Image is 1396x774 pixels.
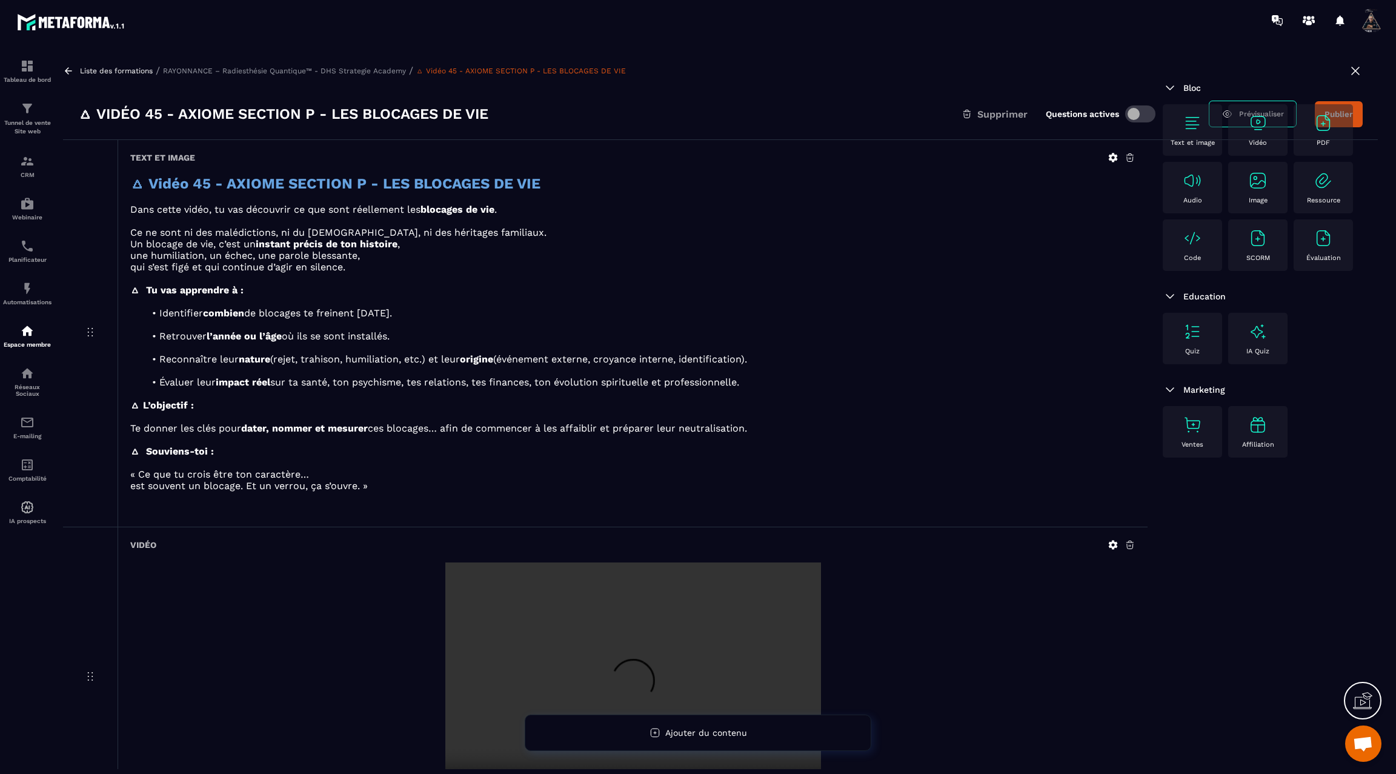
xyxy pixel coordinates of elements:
[409,65,413,76] span: /
[3,92,52,145] a: formationformationTunnel de vente Site web
[3,214,52,221] p: Webinaire
[3,272,52,315] a: automationsautomationsAutomatisations
[207,330,282,342] strong: l’année ou l’âge
[159,307,203,319] span: Identifier
[3,299,52,305] p: Automatisations
[1249,196,1268,204] p: Image
[3,384,52,397] p: Réseaux Sociaux
[1182,441,1203,449] p: Ventes
[1185,347,1200,355] p: Quiz
[1248,322,1268,341] img: text-image
[130,250,360,261] span: une humiliation, un échec, une parole blessante,
[416,67,626,75] a: 🜂 Vidéo 45 - AXIOME SECTION P - LES BLOCAGES DE VIE
[1183,229,1202,248] img: text-image no-wra
[3,357,52,406] a: social-networksocial-networkRéseaux Sociaux
[20,458,35,472] img: accountant
[130,227,547,238] span: Ce ne sont ni des malédictions, ni du [DEMOGRAPHIC_DATA], ni des héritages familiaux.
[130,153,195,162] h6: Text et image
[130,284,244,296] strong: 🜂 Tu vas apprendre à :
[1248,415,1268,435] img: text-image
[20,500,35,515] img: automations
[1307,196,1340,204] p: Ressource
[1163,81,1177,95] img: arrow-down
[130,422,241,434] span: Te donner les clés pour
[1248,229,1268,248] img: text-image no-wra
[130,175,540,192] strong: 🜂 Vidéo 45 - AXIOME SECTION P - LES BLOCAGES DE VIE
[1183,385,1225,395] span: Marketing
[3,145,52,187] a: formationformationCRM
[1184,254,1201,262] p: Code
[20,415,35,430] img: email
[3,76,52,83] p: Tableau de bord
[3,50,52,92] a: formationformationTableau de bord
[130,445,214,457] strong: 🜂 Souviens-toi :
[1248,171,1268,190] img: text-image no-wra
[20,196,35,211] img: automations
[397,238,400,250] span: ,
[1163,382,1177,397] img: arrow-down
[130,399,194,411] strong: 🜂 L’objectif :
[3,518,52,524] p: IA prospects
[216,376,270,388] strong: impact réel
[270,376,739,388] span: sur ta santé, ton psychisme, tes relations, tes finances, ton évolution spirituelle et profession...
[3,119,52,136] p: Tunnel de vente Site web
[156,65,160,76] span: /
[1183,83,1201,93] span: Bloc
[130,469,309,480] span: « Ce que tu crois être ton caractère…
[130,238,256,250] span: Un blocage de vie, c’est un
[78,104,488,124] h3: 🜂 Vidéo 45 - AXIOME SECTION P - LES BLOCAGES DE VIE
[494,204,497,215] span: .
[239,353,270,365] strong: nature
[130,204,420,215] span: Dans cette vidéo, tu vas découvrir ce que sont réellement les
[1314,171,1333,190] img: text-image no-wra
[3,449,52,491] a: accountantaccountantComptabilité
[256,238,397,250] strong: instant précis de ton histoire
[977,108,1028,120] span: Supprimer
[130,261,345,273] span: qui s’est figé et qui continue d’agir en silence.
[1317,139,1330,147] p: PDF
[1183,196,1202,204] p: Audio
[159,376,216,388] span: Évaluer leur
[1183,171,1202,190] img: text-image no-wra
[1171,139,1215,147] p: Text et image
[17,11,126,33] img: logo
[1183,322,1202,341] img: text-image no-wra
[1183,292,1226,301] span: Education
[3,315,52,357] a: automationsautomationsEspace membre
[1314,229,1333,248] img: text-image no-wra
[420,204,494,215] strong: blocages de vie
[1246,347,1269,355] p: IA Quiz
[1246,254,1270,262] p: SCORM
[244,307,392,319] span: de blocages te freinent [DATE].
[159,353,239,365] span: Reconnaître leur
[20,366,35,381] img: social-network
[270,353,460,365] span: (rejet, trahison, humiliation, etc.) et leur
[241,422,368,434] strong: dater, nommer et mesurer
[130,480,368,492] span: est souvent un blocage. Et un verrou, ça s’ouvre. »
[3,475,52,482] p: Comptabilité
[1046,109,1119,119] label: Questions actives
[3,256,52,263] p: Planificateur
[80,67,153,75] a: Liste des formations
[1249,139,1267,147] p: Vidéo
[3,230,52,272] a: schedulerschedulerPlanificateur
[1183,113,1202,133] img: text-image no-wra
[1345,726,1381,762] div: Ouvrir le chat
[20,281,35,296] img: automations
[493,353,747,365] span: (événement externe, croyance interne, identification).
[20,324,35,338] img: automations
[3,406,52,449] a: emailemailE-mailing
[20,101,35,116] img: formation
[1314,113,1333,133] img: text-image no-wra
[163,67,406,75] a: RAYONNANCE – Radiesthésie Quantique™ - DHS Strategie Academy
[1242,441,1274,449] p: Affiliation
[282,330,390,342] span: où ils se sont installés.
[1163,289,1177,304] img: arrow-down
[3,341,52,348] p: Espace membre
[1248,113,1268,133] img: text-image no-wra
[1183,415,1202,435] img: text-image no-wra
[20,59,35,73] img: formation
[665,728,747,738] span: Ajouter du contenu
